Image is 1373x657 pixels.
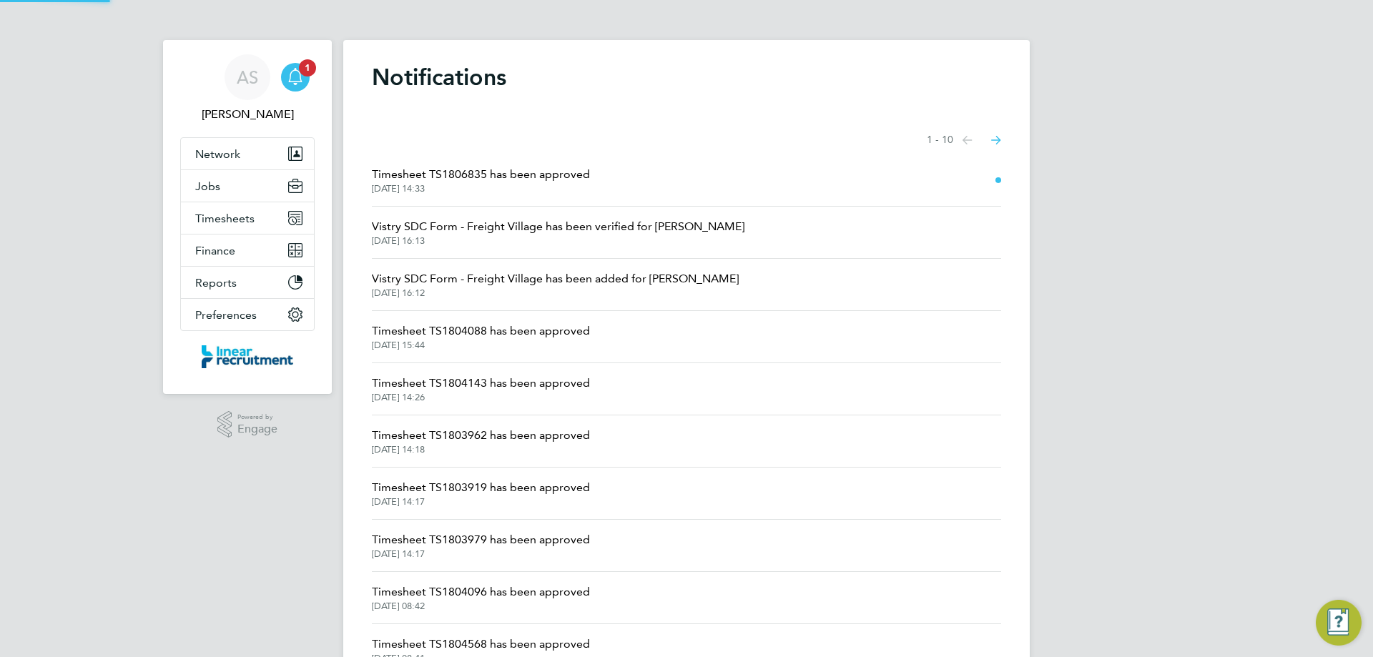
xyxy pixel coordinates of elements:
h1: Notifications [372,63,1001,92]
a: Timesheet TS1803962 has been approved[DATE] 14:18 [372,427,590,455]
span: [DATE] 14:18 [372,444,590,455]
a: Timesheet TS1804088 has been approved[DATE] 15:44 [372,322,590,351]
button: Jobs [181,170,314,202]
span: Network [195,147,240,161]
span: Vistry SDC Form - Freight Village has been verified for [PERSON_NAME] [372,218,744,235]
span: Timesheet TS1804568 has been approved [372,636,590,653]
a: Go to home page [180,345,315,368]
span: [DATE] 08:42 [372,601,590,612]
a: Vistry SDC Form - Freight Village has been verified for [PERSON_NAME][DATE] 16:13 [372,218,744,247]
a: 1 [281,54,310,100]
span: Timesheet TS1804096 has been approved [372,583,590,601]
span: Timesheet TS1806835 has been approved [372,166,590,183]
span: Timesheet TS1804143 has been approved [372,375,590,392]
span: Timesheet TS1803962 has been approved [372,427,590,444]
span: [DATE] 15:44 [372,340,590,351]
span: [DATE] 14:26 [372,392,590,403]
nav: Main navigation [163,40,332,394]
button: Engage Resource Center [1316,600,1362,646]
button: Finance [181,234,314,266]
span: Finance [195,244,235,257]
span: Engage [237,423,277,435]
button: Preferences [181,299,314,330]
span: [DATE] 14:17 [372,496,590,508]
span: 1 [299,59,316,76]
span: [DATE] 16:13 [372,235,744,247]
a: Timesheet TS1803979 has been approved[DATE] 14:17 [372,531,590,560]
span: Timesheet TS1803919 has been approved [372,479,590,496]
a: Timesheet TS1806835 has been approved[DATE] 14:33 [372,166,590,194]
button: Timesheets [181,202,314,234]
button: Reports [181,267,314,298]
img: linearrecruitment-logo-retina.png [202,345,293,368]
span: Vistry SDC Form - Freight Village has been added for [PERSON_NAME] [372,270,739,287]
span: Timesheets [195,212,255,225]
a: Powered byEngage [217,411,278,438]
span: [DATE] 16:12 [372,287,739,299]
span: Timesheet TS1803979 has been approved [372,531,590,548]
span: Reports [195,276,237,290]
span: AS [237,68,258,87]
a: Timesheet TS1803919 has been approved[DATE] 14:17 [372,479,590,508]
span: Powered by [237,411,277,423]
span: Preferences [195,308,257,322]
a: AS[PERSON_NAME] [180,54,315,123]
a: Vistry SDC Form - Freight Village has been added for [PERSON_NAME][DATE] 16:12 [372,270,739,299]
a: Timesheet TS1804143 has been approved[DATE] 14:26 [372,375,590,403]
nav: Select page of notifications list [927,126,1001,154]
span: [DATE] 14:33 [372,183,590,194]
span: Timesheet TS1804088 has been approved [372,322,590,340]
span: Alyssa Smith [180,106,315,123]
span: [DATE] 14:17 [372,548,590,560]
span: Jobs [195,179,220,193]
button: Network [181,138,314,169]
span: 1 - 10 [927,133,953,147]
a: Timesheet TS1804096 has been approved[DATE] 08:42 [372,583,590,612]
